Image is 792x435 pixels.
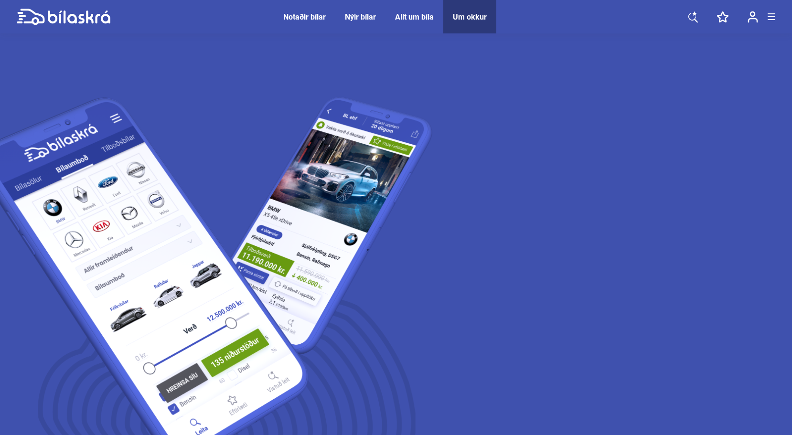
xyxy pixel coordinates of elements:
[395,12,434,21] a: Allt um bíla
[748,11,758,23] img: user-login.svg
[453,12,487,21] a: Um okkur
[283,12,326,21] a: Notaðir bílar
[345,12,376,21] a: Nýir bílar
